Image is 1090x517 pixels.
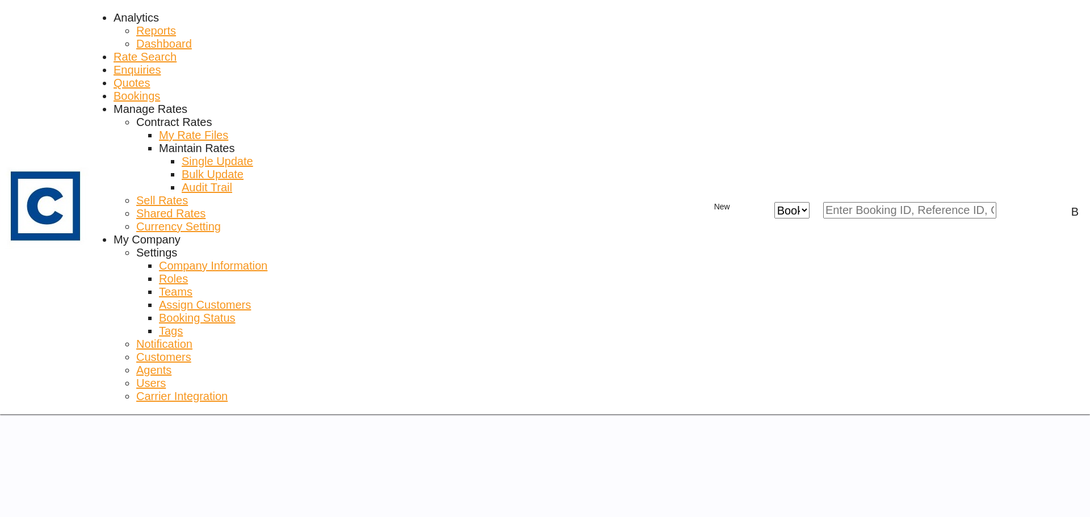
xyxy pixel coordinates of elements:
[810,204,823,217] md-icon: icon-chevron-down
[730,200,744,214] md-icon: icon-chevron-down
[182,155,253,167] span: Single Update
[159,312,236,325] a: Booking Status
[114,77,150,90] a: Quotes
[136,116,212,128] span: Contract Rates
[996,202,1010,218] span: icon-magnify
[159,259,267,272] a: Company Information
[114,11,159,24] span: Analytics
[159,299,251,312] a: Assign Customers
[182,155,253,168] a: Single Update
[136,37,192,51] a: Dashboard
[136,351,191,363] span: Customers
[114,103,187,116] div: Manage Rates
[159,299,251,311] span: Assign Customers
[136,351,191,364] a: Customers
[159,129,228,142] a: My Rate Files
[114,77,150,89] span: Quotes
[996,204,1010,217] md-icon: icon-magnify
[136,194,188,207] a: Sell Rates
[136,377,166,390] a: Users
[114,103,187,115] span: Manage Rates
[136,364,171,377] a: Agents
[695,196,749,218] button: icon-plus 400-fgNewicon-chevron-down
[159,312,236,324] span: Booking Status
[823,202,996,218] input: Enter Booking ID, Reference ID, Order ID
[136,338,192,350] span: Notification
[136,377,166,389] span: Users
[114,51,177,64] a: Rate Search
[114,64,161,77] a: Enquiries
[114,233,181,246] span: My Company
[159,129,228,141] span: My Rate Files
[159,325,183,337] span: Tags
[701,202,744,211] span: New
[114,64,161,76] span: Enquiries
[114,90,160,102] span: Bookings
[159,259,267,272] span: Company Information
[761,202,774,218] span: icon-close
[159,272,188,285] span: Roles
[159,272,188,285] a: Roles
[114,90,160,103] a: Bookings
[159,285,192,298] span: Teams
[159,142,234,155] div: Maintain Rates
[159,285,192,299] a: Teams
[136,220,221,233] a: Currency Setting
[1010,204,1024,217] div: icon-magnify
[136,390,228,403] a: Carrier Integration
[136,207,206,220] a: Shared Rates
[701,200,714,214] md-icon: icon-plus 400-fg
[159,142,234,154] span: Maintain Rates
[136,338,192,351] a: Notification
[136,364,171,376] span: Agents
[182,168,244,181] a: Bulk Update
[114,51,177,63] span: Rate Search
[136,246,177,259] span: Settings
[136,37,192,50] span: Dashboard
[136,24,176,37] a: Reports
[136,116,212,129] div: Contract Rates
[1035,204,1049,218] span: Help
[1071,205,1079,218] div: B
[159,325,183,338] a: Tags
[761,203,774,216] md-icon: icon-close
[182,181,232,194] a: Audit Trail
